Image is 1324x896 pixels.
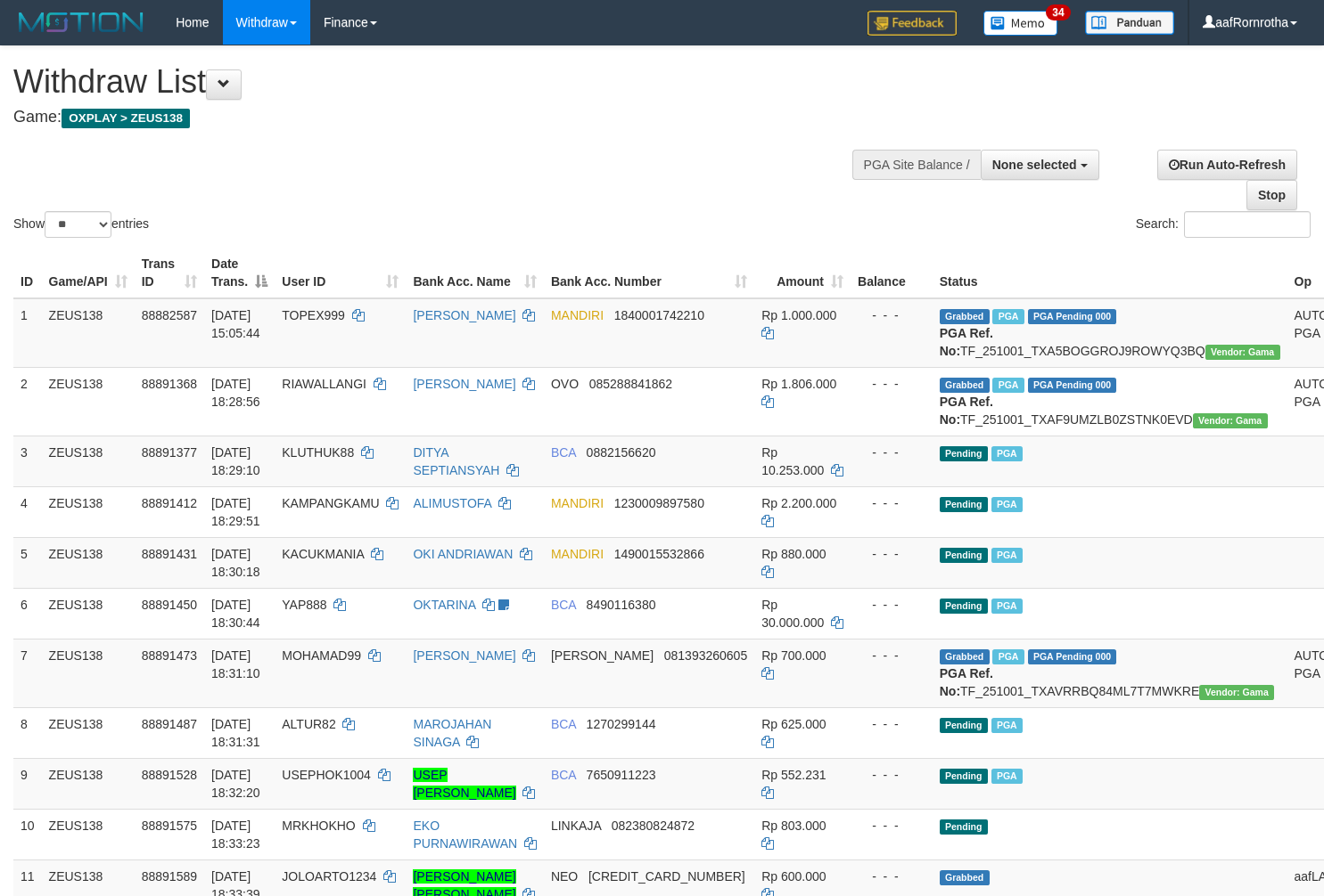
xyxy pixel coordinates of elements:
span: JOLOARTO1234 [282,869,376,884]
span: [DATE] 18:28:56 [211,377,260,409]
img: MOTION_logo.png [13,9,149,36]
td: 6 [13,588,42,639]
span: Pending [940,599,988,614]
div: - - - [858,545,925,563]
span: PGA Pending [1028,378,1117,393]
span: Pending [940,718,988,733]
span: MANDIRI [551,547,604,561]
th: Status [933,248,1287,298]
span: Copy 1230009897580 to clipboard [614,496,704,510]
a: Stop [1246,180,1297,210]
div: - - - [858,867,925,885]
span: 88891368 [142,377,197,391]
th: Date Trans.: activate to sort column descending [204,248,275,298]
a: [PERSON_NAME] [413,648,515,663]
div: - - - [858,647,925,664]
a: OKI ANDRIAWAN [413,547,513,561]
span: Pending [940,548,988,563]
td: TF_251001_TXAVRRBQ84ML7T7MWKRE [933,639,1287,707]
span: [DATE] 18:30:44 [211,598,260,630]
span: Marked by aafnoeunsreypich [992,309,1024,324]
span: MOHAMAD99 [282,648,361,663]
span: [DATE] 18:29:10 [211,445,260,477]
a: MAROJAHAN SINAGA [413,717,491,749]
span: USEPHOK1004 [282,768,371,782]
td: 1 [13,298,42,368]
span: Copy 0882156620 to clipboard [587,445,656,460]
span: [DATE] 18:30:18 [211,547,260,579]
div: - - - [858,596,925,614]
span: Pending [940,819,988,835]
span: Grabbed [940,309,990,324]
span: Copy 1840001742210 to clipboard [614,308,704,322]
td: 10 [13,809,42,859]
span: Copy 081393260605 to clipboard [664,648,747,663]
span: [DATE] 18:31:10 [211,648,260,680]
a: EKO PURNAWIRAWAN [413,819,517,851]
a: ALIMUSTOFA [413,496,491,510]
span: Marked by aafnoeunsreypich [991,769,1023,784]
span: Rp 803.000 [761,819,826,833]
th: Amount: activate to sort column ascending [754,248,851,298]
b: PGA Ref. No: [940,666,993,698]
span: Rp 600.000 [761,869,826,884]
span: Rp 880.000 [761,547,826,561]
div: - - - [858,494,925,512]
div: PGA Site Balance / [852,150,981,180]
span: MANDIRI [551,308,604,322]
b: PGA Ref. No: [940,395,993,427]
span: BCA [551,598,576,612]
span: PGA Pending [1028,649,1117,664]
span: Marked by aafpengsreynich [992,378,1024,393]
span: [DATE] 18:29:51 [211,496,260,528]
span: [DATE] 18:33:23 [211,819,260,851]
img: Button%20Memo.svg [983,11,1058,36]
td: ZEUS138 [42,639,135,707]
span: Copy 082380824872 to clipboard [612,819,695,833]
span: MRKHOKHO [282,819,355,833]
a: [PERSON_NAME] [413,308,515,322]
td: 8 [13,707,42,758]
td: ZEUS138 [42,298,135,368]
span: 88891487 [142,717,197,731]
td: 5 [13,537,42,588]
div: - - - [858,766,925,784]
span: 88882587 [142,308,197,322]
img: panduan.png [1085,11,1174,35]
td: ZEUS138 [42,809,135,859]
th: Game/API: activate to sort column ascending [42,248,135,298]
td: ZEUS138 [42,758,135,809]
h4: Game: [13,109,865,126]
span: Pending [940,497,988,512]
a: OKTARINA [413,598,475,612]
span: Copy 5859457116676332 to clipboard [588,869,745,884]
span: ALTUR82 [282,717,335,731]
span: Grabbed [940,870,990,885]
td: ZEUS138 [42,486,135,537]
span: Rp 1.000.000 [761,308,836,322]
span: 88891377 [142,445,197,460]
span: 88891431 [142,547,197,561]
div: - - - [858,306,925,324]
span: OXPLAY > ZEUS138 [62,109,190,128]
span: OVO [551,377,579,391]
span: Copy 7650911223 to clipboard [587,768,656,782]
th: User ID: activate to sort column ascending [275,248,406,298]
span: KLUTHUK88 [282,445,354,460]
span: Grabbed [940,378,990,393]
td: 4 [13,486,42,537]
span: Vendor URL: https://trx31.1velocity.biz [1205,345,1280,360]
td: ZEUS138 [42,588,135,639]
span: BCA [551,717,576,731]
span: Grabbed [940,649,990,664]
span: None selected [992,158,1077,172]
th: Bank Acc. Name: activate to sort column ascending [406,248,543,298]
img: Feedback.jpg [868,11,957,36]
td: ZEUS138 [42,367,135,436]
span: Copy 1490015532866 to clipboard [614,547,704,561]
td: ZEUS138 [42,537,135,588]
label: Search: [1136,211,1311,238]
span: KAMPANGKAMU [282,496,379,510]
button: None selected [981,150,1099,180]
span: [DATE] 15:05:44 [211,308,260,340]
